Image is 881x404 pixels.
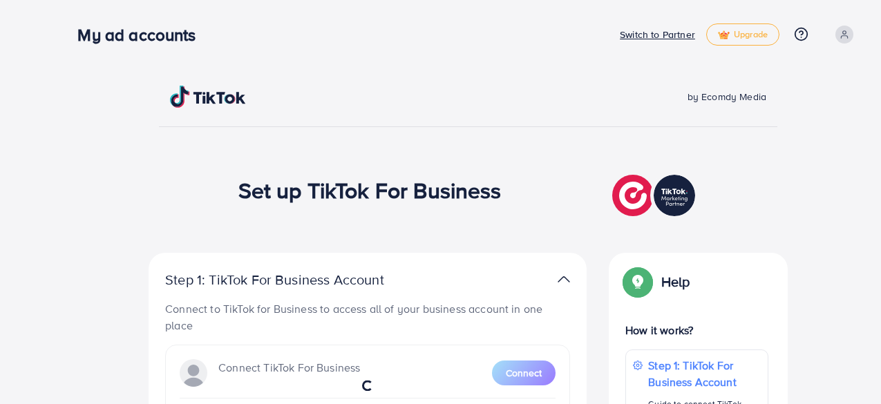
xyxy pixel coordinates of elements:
[625,269,650,294] img: Popup guide
[625,322,768,338] p: How it works?
[558,269,570,289] img: TikTok partner
[706,23,779,46] a: tickUpgrade
[170,86,246,108] img: TikTok
[718,30,768,40] span: Upgrade
[238,177,502,203] h1: Set up TikTok For Business
[688,90,766,104] span: by Ecomdy Media
[648,357,761,390] p: Step 1: TikTok For Business Account
[165,271,428,288] p: Step 1: TikTok For Business Account
[661,273,690,290] p: Help
[612,171,699,220] img: TikTok partner
[620,26,695,43] p: Switch to Partner
[77,25,207,45] h3: My ad accounts
[718,30,730,40] img: tick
